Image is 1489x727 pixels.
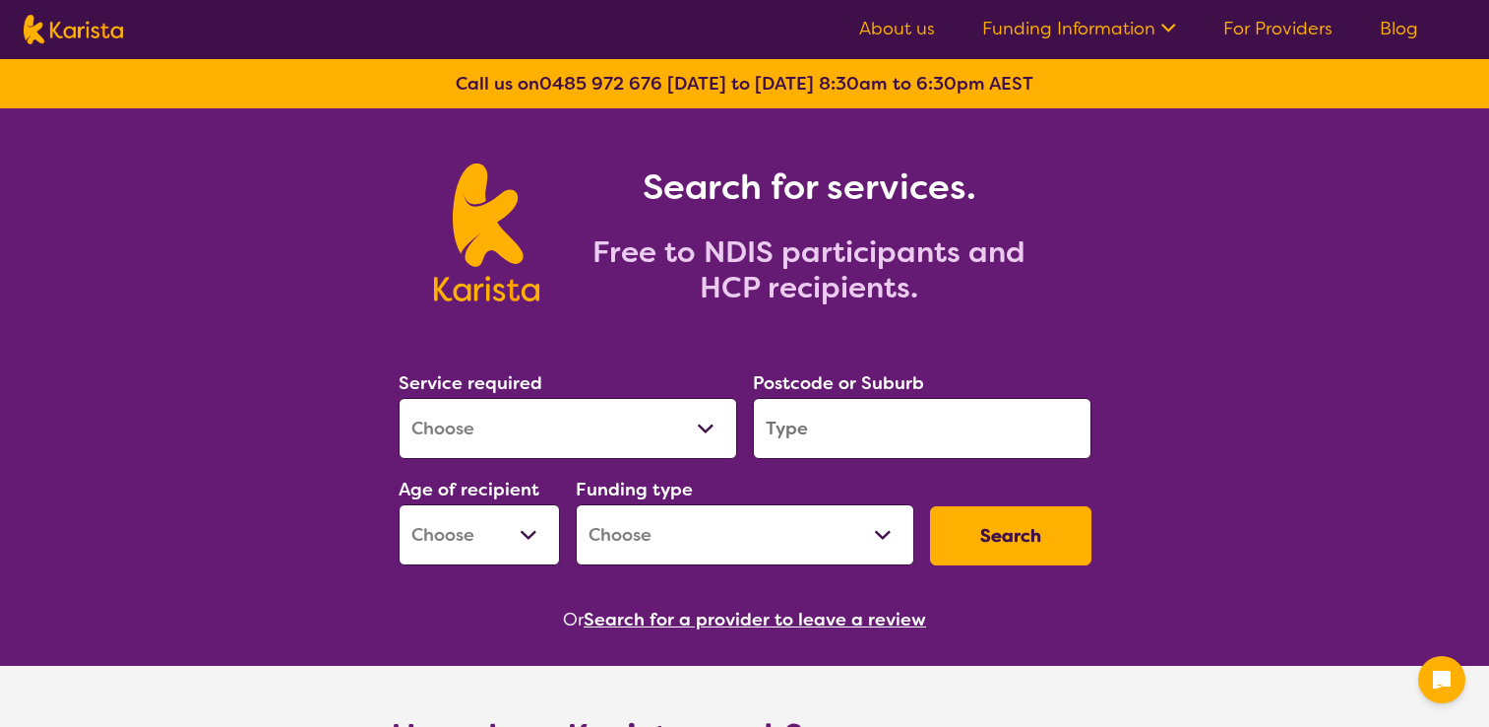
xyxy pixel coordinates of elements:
[456,72,1033,96] b: Call us on [DATE] to [DATE] 8:30am to 6:30pm AEST
[576,478,693,501] label: Funding type
[1223,17,1333,40] a: For Providers
[859,17,935,40] a: About us
[434,164,539,301] img: Karista logo
[753,371,924,395] label: Postcode or Suburb
[563,605,584,634] span: Or
[584,605,926,634] button: Search for a provider to leave a review
[1380,17,1418,40] a: Blog
[982,17,1176,40] a: Funding Information
[24,15,123,44] img: Karista logo
[539,72,662,96] a: 0485 972 676
[399,371,542,395] label: Service required
[563,234,1055,305] h2: Free to NDIS participants and HCP recipients.
[399,478,539,501] label: Age of recipient
[563,164,1055,211] h1: Search for services.
[753,398,1091,459] input: Type
[930,506,1091,565] button: Search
